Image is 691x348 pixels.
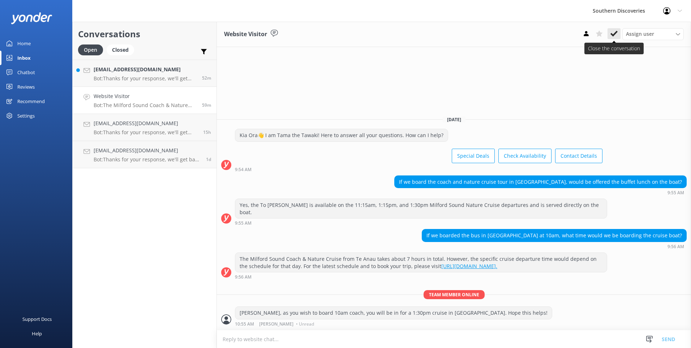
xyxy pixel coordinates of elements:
[94,119,198,127] h4: [EMAIL_ADDRESS][DOMAIN_NAME]
[17,80,35,94] div: Reviews
[235,253,607,272] div: The Milford Sound Coach & Nature Cruise from Te Anau takes about 7 hours in total. However, the s...
[422,229,686,242] div: If we boarded the bus in [GEOGRAPHIC_DATA] at 10am, what time would we be boarding the cruise boat?
[78,44,103,55] div: Open
[17,36,31,51] div: Home
[235,199,607,218] div: Yes, the To [PERSON_NAME] is available on the 11:15am, 1:15pm, and 1:30pm Milford Sound Nature Cr...
[235,307,552,319] div: [PERSON_NAME], as you wish to board 10am coach, you will be in for a 1:30pm cruise in [GEOGRAPHIC...
[94,147,201,154] h4: [EMAIL_ADDRESS][DOMAIN_NAME]
[78,27,211,41] h2: Conversations
[17,109,35,123] div: Settings
[202,102,211,108] span: Sep 07 2025 09:56am (UTC +12:00) Pacific/Auckland
[17,51,31,65] div: Inbox
[224,30,267,39] h3: Website Visitor
[235,321,552,326] div: Sep 07 2025 10:55am (UTC +12:00) Pacific/Auckland
[206,156,211,162] span: Sep 05 2025 04:41pm (UTC +12:00) Pacific/Auckland
[626,30,654,38] span: Assign user
[94,129,198,136] p: Bot: Thanks for your response, we'll get back to you as soon as we can during opening hours.
[235,275,252,279] strong: 9:56 AM
[94,156,201,163] p: Bot: Thanks for your response, we'll get back to you as soon as we can during opening hours.
[235,322,254,326] strong: 10:55 AM
[73,141,216,168] a: [EMAIL_ADDRESS][DOMAIN_NAME]Bot:Thanks for your response, we'll get back to you as soon as we can...
[94,65,197,73] h4: [EMAIL_ADDRESS][DOMAIN_NAME]
[235,221,252,225] strong: 9:55 AM
[107,46,138,54] a: Closed
[78,46,107,54] a: Open
[622,28,684,40] div: Assign User
[73,87,216,114] a: Website VisitorBot:The Milford Sound Coach & Nature Cruise from Te Anau takes about 7 hours in to...
[668,245,684,249] strong: 9:56 AM
[235,167,602,172] div: Sep 07 2025 09:54am (UTC +12:00) Pacific/Auckland
[424,290,485,299] span: Team member online
[94,92,197,100] h4: Website Visitor
[498,149,551,163] button: Check Availability
[441,263,497,270] a: [URL][DOMAIN_NAME].
[11,12,52,24] img: yonder-white-logo.png
[235,129,448,141] div: Kia Ora👋 I am Tama the Tawaki! Here to answer all your questions. How can I help?
[235,167,252,172] strong: 9:54 AM
[443,116,465,123] span: [DATE]
[235,274,607,279] div: Sep 07 2025 09:56am (UTC +12:00) Pacific/Auckland
[452,149,495,163] button: Special Deals
[668,191,684,195] strong: 9:55 AM
[259,322,293,326] span: [PERSON_NAME]
[107,44,134,55] div: Closed
[555,149,602,163] button: Contact Details
[17,94,45,109] div: Recommend
[394,190,687,195] div: Sep 07 2025 09:55am (UTC +12:00) Pacific/Auckland
[395,176,686,188] div: If we board the coach and nature cruise tour in [GEOGRAPHIC_DATA], would be offered the buffet lu...
[203,129,211,135] span: Sep 06 2025 07:54pm (UTC +12:00) Pacific/Auckland
[296,322,314,326] span: • Unread
[73,114,216,141] a: [EMAIL_ADDRESS][DOMAIN_NAME]Bot:Thanks for your response, we'll get back to you as soon as we can...
[17,65,35,80] div: Chatbot
[94,102,197,109] p: Bot: The Milford Sound Coach & Nature Cruise from Te Anau takes about 7 hours in total. However, ...
[422,244,687,249] div: Sep 07 2025 09:56am (UTC +12:00) Pacific/Auckland
[32,326,42,341] div: Help
[94,75,197,82] p: Bot: Thanks for your response, we'll get back to you as soon as we can during opening hours.
[22,312,52,326] div: Support Docs
[235,220,607,225] div: Sep 07 2025 09:55am (UTC +12:00) Pacific/Auckland
[202,75,211,81] span: Sep 07 2025 10:03am (UTC +12:00) Pacific/Auckland
[73,60,216,87] a: [EMAIL_ADDRESS][DOMAIN_NAME]Bot:Thanks for your response, we'll get back to you as soon as we can...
